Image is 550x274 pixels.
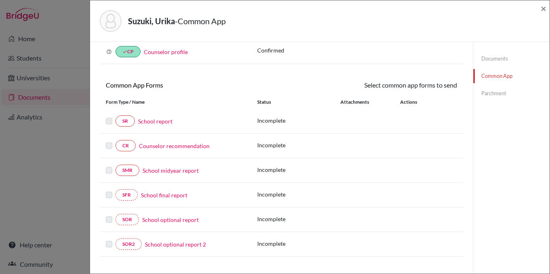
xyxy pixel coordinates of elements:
a: School report [138,117,172,125]
a: School midyear report [143,166,199,175]
div: Form Type / Name [100,98,251,106]
a: Counselor recommendation [139,142,210,150]
div: Status [257,98,340,106]
p: Incomplete [257,116,340,125]
a: School optional report [142,215,199,224]
a: School optional report 2 [145,240,206,249]
a: Common App [473,69,550,83]
p: Incomplete [257,215,340,223]
a: School final report [141,191,187,199]
a: Documents [473,52,550,66]
p: Incomplete [257,190,340,199]
a: CR [115,140,136,151]
div: Actions [390,98,441,106]
a: SFR [115,189,138,201]
div: Select common app forms to send [281,80,463,90]
i: done [122,49,127,54]
p: Incomplete [257,165,340,174]
p: Incomplete [257,239,340,248]
a: Counselor profile [144,48,188,55]
h6: Common App Forms [100,81,281,89]
a: SOR [115,214,139,225]
span: - Common App [175,16,226,26]
strong: Suzuki, Urika [128,16,175,26]
a: SOR2 [115,238,142,250]
a: Parchment [473,86,550,100]
a: SR [115,115,135,127]
button: Close [541,4,546,13]
a: SMR [115,165,139,176]
div: Attachments [340,98,390,106]
a: doneCP [115,46,141,57]
p: Confirmed [257,46,457,54]
span: × [541,2,546,14]
p: Incomplete [257,141,340,149]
